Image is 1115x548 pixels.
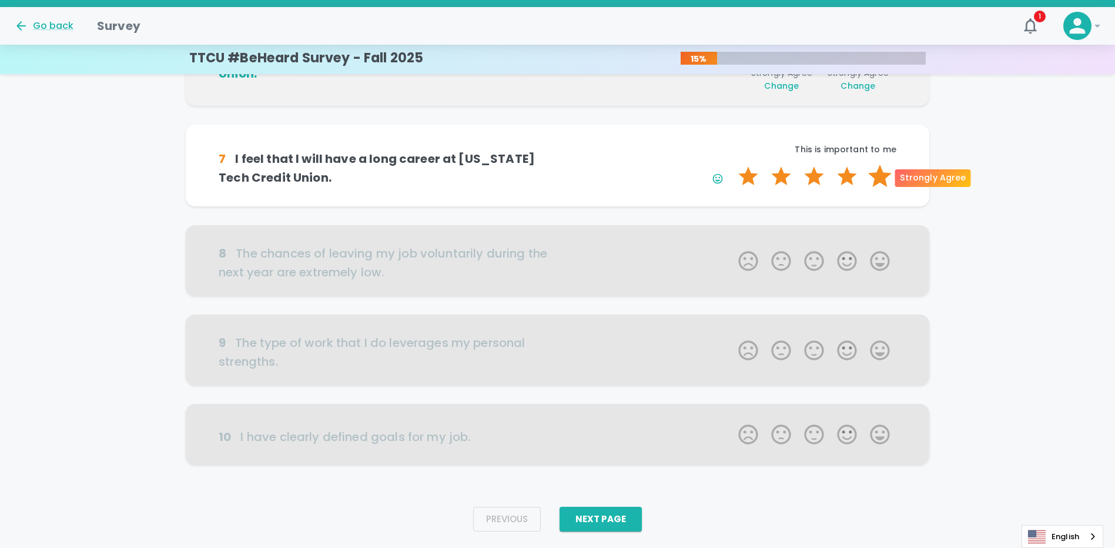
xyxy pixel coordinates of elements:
[1022,525,1103,548] aside: Language selected: English
[219,149,557,187] h6: I feel that I will have a long career at [US_STATE] Tech Credit Union.
[681,53,718,65] p: 15%
[14,19,73,33] button: Go back
[189,50,424,66] h4: TTCU #BeHeard Survey - Fall 2025
[764,80,799,92] span: Change
[97,16,140,35] h1: Survey
[895,169,971,187] div: Strongly Agree
[1022,525,1103,548] div: Language
[219,149,226,168] div: 7
[1034,11,1046,22] span: 1
[558,143,896,155] p: This is important to me
[560,507,642,532] button: Next Page
[1016,12,1044,40] button: 1
[841,80,875,92] span: Change
[1022,526,1103,547] a: English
